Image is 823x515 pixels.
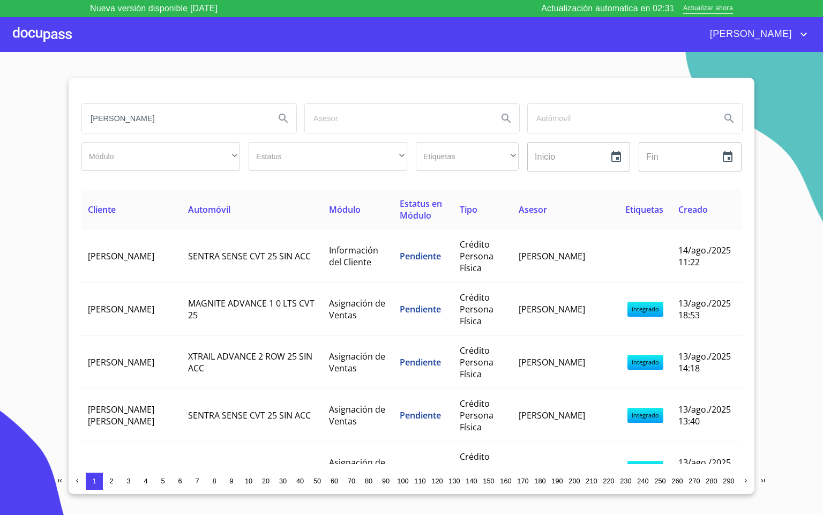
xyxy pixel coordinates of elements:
button: 120 [429,473,446,490]
span: Pendiente [400,250,441,262]
span: integrado [627,461,663,476]
button: 150 [480,473,497,490]
span: 8 [212,477,216,485]
span: 60 [331,477,338,485]
span: 170 [517,477,528,485]
span: SENTRA SENSE CVT 25 SIN ACC [188,250,311,262]
span: Crédito Persona Física [460,451,493,486]
span: 260 [671,477,683,485]
span: Actualizar ahora [683,3,733,14]
button: 230 [617,473,634,490]
span: Asignación de Ventas [329,297,385,321]
input: search [82,104,266,133]
div: ​ [249,142,407,171]
button: 4 [137,473,154,490]
input: search [528,104,712,133]
span: 90 [382,477,390,485]
span: 210 [586,477,597,485]
button: 220 [600,473,617,490]
span: MAGNITE ADVANCE 1 0 LTS CVT 25 [188,297,315,321]
span: 3 [126,477,130,485]
span: 110 [414,477,425,485]
span: 200 [568,477,580,485]
span: 140 [466,477,477,485]
span: 290 [723,477,734,485]
button: 90 [377,473,394,490]
button: account of current user [702,26,810,43]
span: 130 [448,477,460,485]
span: 10 [245,477,252,485]
span: integrado [627,355,663,370]
span: 100 [397,477,408,485]
span: 230 [620,477,631,485]
span: 4 [144,477,147,485]
span: Creado [678,204,708,215]
span: [PERSON_NAME] [702,26,797,43]
button: 10 [240,473,257,490]
span: 250 [654,477,665,485]
button: 260 [669,473,686,490]
span: 70 [348,477,355,485]
span: Crédito Persona Física [460,345,493,380]
button: 30 [274,473,291,490]
span: 270 [689,477,700,485]
button: 180 [532,473,549,490]
span: 2 [109,477,113,485]
span: Pendiente [400,303,441,315]
input: search [305,104,489,133]
span: Asesor [519,204,547,215]
button: 160 [497,473,514,490]
span: 9 [229,477,233,485]
span: Módulo [329,204,361,215]
button: 100 [394,473,411,490]
span: Etiquetas [625,204,663,215]
span: 20 [262,477,270,485]
button: 2 [103,473,120,490]
span: Estatus en Módulo [400,198,442,221]
span: [PERSON_NAME] [519,462,585,474]
span: [PERSON_NAME] [88,250,154,262]
span: VERSA SENSE CVT 25 SIN ACC [188,462,305,474]
button: 290 [720,473,737,490]
span: [PERSON_NAME] [519,250,585,262]
span: [PERSON_NAME] [PERSON_NAME] [88,404,154,427]
button: 140 [463,473,480,490]
span: 1 [92,477,96,485]
span: 240 [637,477,648,485]
span: 6 [178,477,182,485]
button: 190 [549,473,566,490]
button: Search [493,106,519,131]
span: XTRAIL ADVANCE 2 ROW 25 SIN ACC [188,350,312,374]
span: [PERSON_NAME] [88,303,154,315]
span: [PERSON_NAME] [519,303,585,315]
span: Tipo [460,204,477,215]
span: Información del Cliente [329,244,378,268]
button: 1 [86,473,103,490]
button: Search [271,106,296,131]
span: Pendiente [400,356,441,368]
span: 14/ago./2025 11:22 [678,244,731,268]
span: 13/ago./2025 18:53 [678,297,731,321]
span: 190 [551,477,563,485]
span: SENTRA SENSE CVT 25 SIN ACC [188,409,311,421]
button: 280 [703,473,720,490]
button: 9 [223,473,240,490]
span: 120 [431,477,443,485]
button: 5 [154,473,171,490]
span: 80 [365,477,372,485]
span: 220 [603,477,614,485]
span: 160 [500,477,511,485]
span: Asignación de Ventas [329,457,385,480]
button: 50 [309,473,326,490]
div: ​ [416,142,519,171]
span: 150 [483,477,494,485]
p: Nueva versión disponible [DATE] [90,2,218,15]
button: 20 [257,473,274,490]
button: 7 [189,473,206,490]
button: 170 [514,473,532,490]
button: 3 [120,473,137,490]
button: 40 [291,473,309,490]
button: 200 [566,473,583,490]
button: 270 [686,473,703,490]
span: [PERSON_NAME] [519,409,585,421]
